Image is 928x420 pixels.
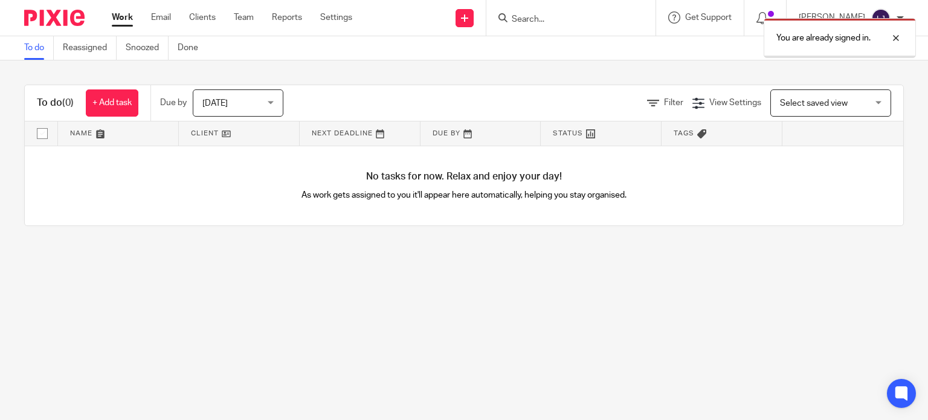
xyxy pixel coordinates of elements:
[709,99,761,107] span: View Settings
[178,36,207,60] a: Done
[871,8,891,28] img: svg%3E
[776,32,871,44] p: You are already signed in.
[86,89,138,117] a: + Add task
[126,36,169,60] a: Snoozed
[112,11,133,24] a: Work
[151,11,171,24] a: Email
[160,97,187,109] p: Due by
[37,97,74,109] h1: To do
[272,11,302,24] a: Reports
[189,11,216,24] a: Clients
[62,98,74,108] span: (0)
[234,11,254,24] a: Team
[664,99,683,107] span: Filter
[63,36,117,60] a: Reassigned
[24,10,85,26] img: Pixie
[25,170,903,183] h4: No tasks for now. Relax and enjoy your day!
[674,130,694,137] span: Tags
[245,189,684,201] p: As work gets assigned to you it'll appear here automatically, helping you stay organised.
[320,11,352,24] a: Settings
[202,99,228,108] span: [DATE]
[780,99,848,108] span: Select saved view
[24,36,54,60] a: To do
